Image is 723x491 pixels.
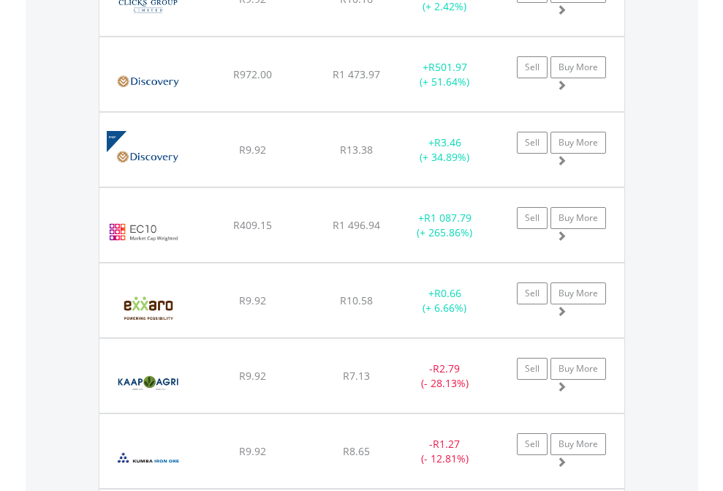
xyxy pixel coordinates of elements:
[517,433,548,455] a: Sell
[107,56,189,108] img: EQU.ZA.DSY.png
[399,60,491,89] div: + (+ 51.64%)
[517,56,548,78] a: Sell
[550,207,606,229] a: Buy More
[433,437,460,451] span: R1.27
[107,432,189,484] img: EQU.ZA.KIO.png
[343,369,370,383] span: R7.13
[517,207,548,229] a: Sell
[333,218,380,232] span: R1 496.94
[428,60,467,74] span: R501.97
[550,282,606,304] a: Buy More
[550,132,606,154] a: Buy More
[340,293,373,307] span: R10.58
[434,135,461,149] span: R3.46
[517,358,548,380] a: Sell
[399,286,491,315] div: + (+ 6.66%)
[517,132,548,154] a: Sell
[107,206,181,258] img: EC10.EC.EC10.png
[399,135,491,165] div: + (+ 34.89%)
[107,131,189,183] img: EQU.ZA.DSBP.png
[107,282,189,334] img: EQU.ZA.EXX.png
[233,67,272,81] span: R972.00
[517,282,548,304] a: Sell
[433,361,460,375] span: R2.79
[550,358,606,380] a: Buy More
[343,444,370,458] span: R8.65
[239,369,266,383] span: R9.92
[434,286,461,300] span: R0.66
[239,143,266,157] span: R9.92
[550,56,606,78] a: Buy More
[399,361,491,391] div: - (- 28.13%)
[239,293,266,307] span: R9.92
[233,218,272,232] span: R409.15
[333,67,380,81] span: R1 473.97
[340,143,373,157] span: R13.38
[399,211,491,240] div: + (+ 265.86%)
[239,444,266,458] span: R9.92
[107,357,189,409] img: EQU.ZA.KAL.png
[424,211,472,225] span: R1 087.79
[550,433,606,455] a: Buy More
[399,437,491,466] div: - (- 12.81%)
